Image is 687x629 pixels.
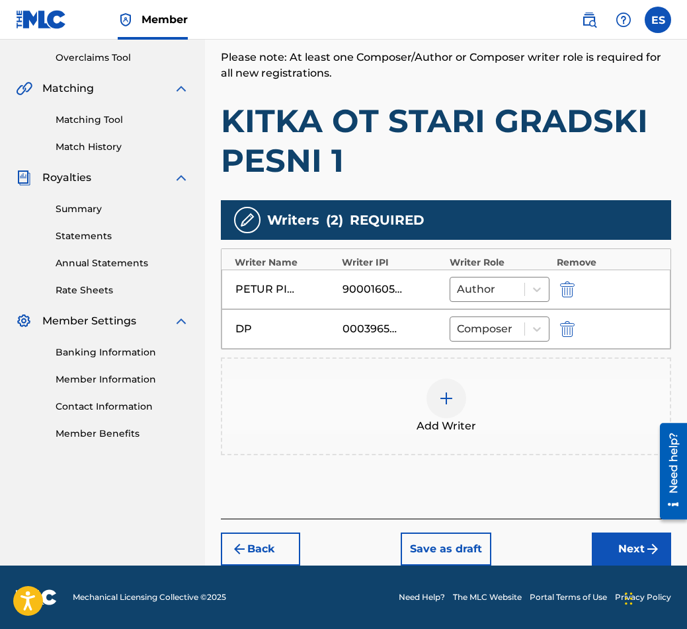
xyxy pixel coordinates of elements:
div: Writer Name [235,256,335,270]
button: Back [221,533,300,566]
img: expand [173,170,189,186]
span: Please note: At least one Composer/Author or Composer writer role is required for all new registr... [221,51,661,79]
a: Need Help? [399,591,445,603]
h1: KITKA OT STARI GRADSKI PESNI 1 [221,101,671,180]
img: search [581,12,597,28]
img: writers [239,212,255,228]
span: REQUIRED [350,210,424,230]
a: Overclaims Tool [56,51,189,65]
span: Member Settings [42,313,136,329]
button: Save as draft [401,533,491,566]
div: Remove [557,256,657,270]
a: Contact Information [56,400,189,414]
img: Top Rightsholder [118,12,134,28]
a: Statements [56,229,189,243]
a: Privacy Policy [615,591,671,603]
img: Matching [16,81,32,96]
button: Next [592,533,671,566]
img: expand [173,81,189,96]
span: Writers [267,210,319,230]
img: expand [173,313,189,329]
div: Джаджи за чат [621,566,687,629]
a: Match History [56,140,189,154]
div: Writer Role [450,256,550,270]
iframe: Resource Center [650,418,687,524]
span: Mechanical Licensing Collective © 2025 [73,591,226,603]
a: Member Information [56,373,189,387]
img: add [438,390,454,406]
a: Rate Sheets [56,283,189,297]
a: Public Search [576,7,602,33]
div: Плъзни [625,579,633,618]
a: The MLC Website [453,591,522,603]
img: Royalties [16,170,32,186]
span: Member [141,12,188,27]
img: 12a2ab48e56ec057fbd8.svg [560,281,575,297]
img: 12a2ab48e56ec057fbd8.svg [560,321,575,337]
a: Portal Terms of Use [530,591,607,603]
div: User Menu [645,7,671,33]
span: Add Writer [417,418,476,434]
img: MLC Logo [16,10,67,29]
a: Banking Information [56,346,189,359]
img: 7ee5dd4eb1f8a8e3ef2f.svg [231,541,247,557]
img: help [616,12,631,28]
img: f7272a7cc735f4ea7f67.svg [645,541,661,557]
span: ( 2 ) [326,210,343,230]
div: Help [610,7,637,33]
iframe: Chat Widget [621,566,687,629]
img: logo [16,589,57,605]
a: Annual Statements [56,256,189,270]
a: Member Benefits [56,427,189,441]
span: Matching [42,81,94,96]
span: Royalties [42,170,91,186]
a: Matching Tool [56,113,189,127]
img: Member Settings [16,313,32,329]
a: Summary [56,202,189,216]
div: Writer IPI [342,256,442,270]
